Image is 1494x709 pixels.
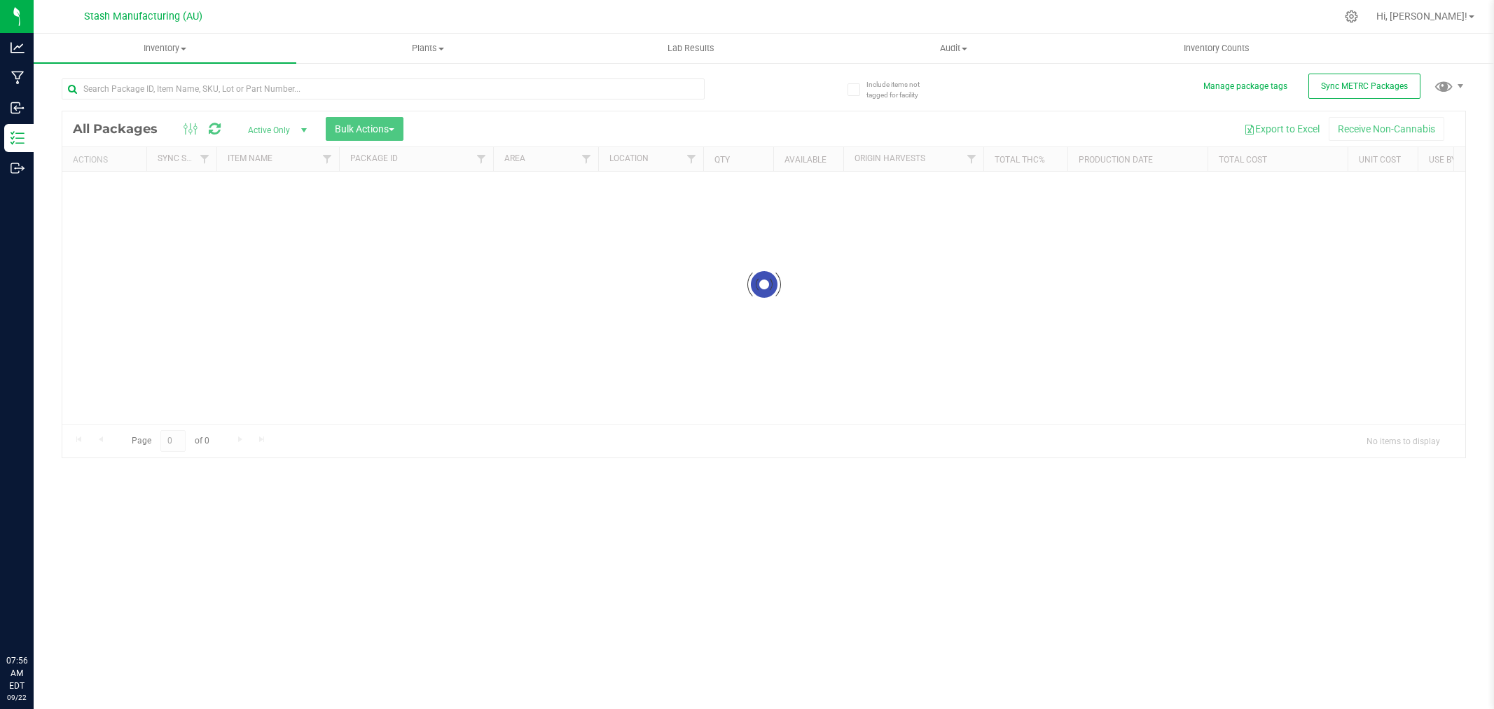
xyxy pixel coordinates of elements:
inline-svg: Manufacturing [11,71,25,85]
button: Manage package tags [1203,81,1287,92]
inline-svg: Outbound [11,161,25,175]
inline-svg: Inventory [11,131,25,145]
inline-svg: Inbound [11,101,25,115]
p: 07:56 AM EDT [6,654,27,692]
span: Hi, [PERSON_NAME]! [1376,11,1467,22]
a: Audit [822,34,1085,63]
span: Stash Manufacturing (AU) [84,11,202,22]
span: Audit [823,42,1084,55]
span: Include items not tagged for facility [866,79,936,100]
a: Lab Results [560,34,822,63]
a: Inventory [34,34,296,63]
a: Inventory Counts [1085,34,1348,63]
a: Plants [296,34,559,63]
span: Inventory Counts [1165,42,1268,55]
div: Manage settings [1343,10,1360,23]
span: Lab Results [649,42,733,55]
p: 09/22 [6,692,27,703]
span: Sync METRC Packages [1321,81,1408,91]
span: Plants [297,42,558,55]
input: Search Package ID, Item Name, SKU, Lot or Part Number... [62,78,705,99]
button: Sync METRC Packages [1308,74,1420,99]
inline-svg: Analytics [11,41,25,55]
span: Inventory [34,42,296,55]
